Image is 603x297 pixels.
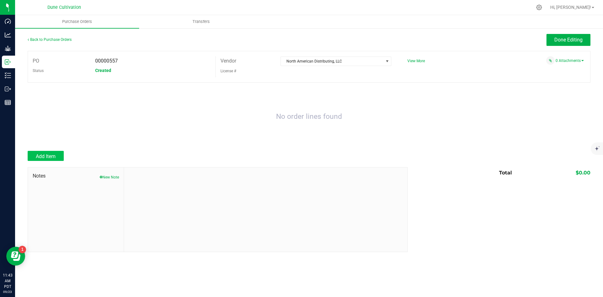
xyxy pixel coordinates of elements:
inline-svg: Inventory [5,72,11,79]
span: 00000557 [95,58,118,64]
inline-svg: Grow [5,45,11,52]
inline-svg: Analytics [5,32,11,38]
p: 11:43 AM PDT [3,272,12,289]
inline-svg: Dashboard [5,18,11,25]
span: Hi, [PERSON_NAME]! [550,5,591,10]
span: No order lines found [276,112,342,121]
span: Notes [33,172,119,180]
span: Total [499,170,512,176]
inline-svg: Outbound [5,86,11,92]
span: Created [95,68,111,73]
a: View More [407,59,425,63]
button: Add Item [28,151,64,161]
p: 09/23 [3,289,12,294]
label: PO [33,56,39,66]
span: Dune Cultivation [47,5,81,10]
a: Purchase Orders [15,15,139,28]
iframe: Resource center [6,247,25,266]
a: 0 Attachments [556,58,584,63]
a: Back to Purchase Orders [28,37,72,42]
span: Attach a document [546,56,555,65]
span: Done Editing [554,37,583,43]
button: Done Editing [546,34,590,46]
button: New Note [100,174,119,180]
label: Vendor [220,56,236,66]
span: North American Distributing, LLC [281,57,383,66]
label: License # [220,66,236,76]
span: $0.00 [576,170,590,176]
label: Status [33,66,44,75]
a: Transfers [139,15,263,28]
iframe: Resource center unread badge [19,246,26,253]
span: Purchase Orders [54,19,100,25]
span: Add Item [36,153,56,159]
span: Transfers [184,19,218,25]
div: Manage settings [535,4,543,10]
inline-svg: Reports [5,99,11,106]
inline-svg: Inbound [5,59,11,65]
